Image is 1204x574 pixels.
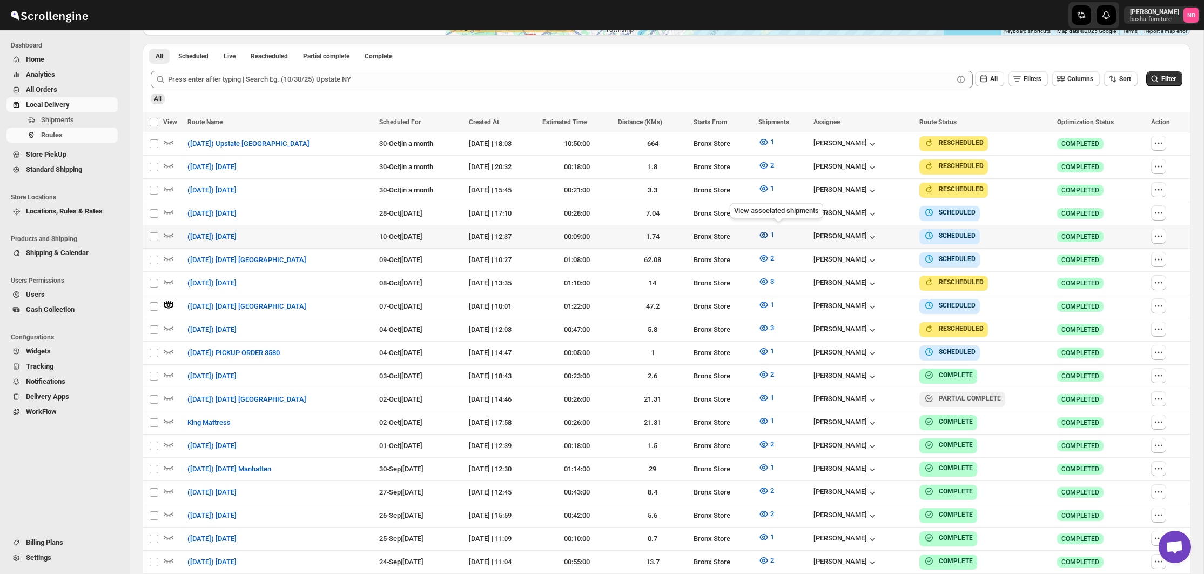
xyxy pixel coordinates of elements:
[694,208,751,219] div: Bronx Store
[990,75,998,83] span: All
[1061,279,1099,288] span: COMPLETED
[924,323,984,334] button: RESCHEDULED
[939,441,973,449] b: COMPLETE
[752,482,781,499] button: 2
[694,348,751,358] div: Bronx Store
[181,205,243,222] button: ([DATE]) [DATE]
[379,325,422,333] span: 04-Oct | [DATE]
[542,394,611,405] div: 00:26:00
[618,324,687,335] div: 5.8
[813,464,878,475] div: [PERSON_NAME]
[924,416,973,427] button: COMPLETE
[618,138,687,149] div: 664
[181,414,237,431] button: King Mattress
[26,347,51,355] span: Widgets
[694,162,751,172] div: Bronx Store
[1061,232,1099,241] span: COMPLETED
[187,464,271,475] span: ([DATE]) [DATE] Manhatten
[181,298,313,315] button: ([DATE]) [DATE] [GEOGRAPHIC_DATA]
[752,389,781,406] button: 1
[813,185,878,196] div: [PERSON_NAME]
[813,255,878,266] div: [PERSON_NAME]
[379,209,422,217] span: 28-Oct | [DATE]
[770,486,774,495] span: 2
[752,552,781,569] button: 2
[813,534,878,545] button: [PERSON_NAME]
[187,118,223,126] span: Route Name
[813,325,878,336] button: [PERSON_NAME]
[251,52,288,61] span: Rescheduled
[770,393,774,402] span: 1
[770,440,774,448] span: 2
[6,344,118,359] button: Widgets
[6,287,118,302] button: Users
[939,395,1001,402] b: PARTIAL COMPLETE
[770,533,774,541] span: 1
[469,162,536,172] div: [DATE] | 20:32
[26,101,70,109] span: Local Delivery
[26,290,45,298] span: Users
[469,301,536,312] div: [DATE] | 10:01
[813,418,878,429] button: [PERSON_NAME]
[770,254,774,262] span: 2
[469,324,536,335] div: [DATE] | 12:03
[939,209,976,216] b: SCHEDULED
[813,488,878,498] button: [PERSON_NAME]
[1061,325,1099,334] span: COMPLETED
[752,296,781,313] button: 1
[26,85,57,94] span: All Orders
[752,273,781,290] button: 3
[542,138,611,149] div: 10:50:00
[187,324,237,335] span: ([DATE]) [DATE]
[618,231,687,242] div: 1.74
[41,116,74,124] span: Shipments
[181,437,243,455] button: ([DATE]) [DATE]
[939,418,973,425] b: COMPLETE
[694,255,751,265] div: Bronx Store
[924,346,976,357] button: SCHEDULED
[26,538,63,546] span: Billing Plans
[26,150,66,158] span: Store PickUp
[770,161,774,169] span: 2
[752,319,781,337] button: 3
[6,67,118,82] button: Analytics
[379,139,433,148] span: 30-Oct | in a month
[542,255,611,265] div: 01:08:00
[770,463,774,471] span: 1
[813,395,878,405] button: [PERSON_NAME]
[11,235,122,243] span: Products and Shipping
[752,343,781,360] button: 1
[770,277,774,285] span: 3
[1119,75,1131,83] span: Sort
[618,301,687,312] div: 47.2
[1146,71,1182,86] button: Filter
[469,255,536,265] div: [DATE] | 10:27
[187,208,237,219] span: ([DATE]) [DATE]
[813,557,878,568] button: [PERSON_NAME]
[6,204,118,219] button: Locations, Rules & Rates
[187,510,237,521] span: ([DATE]) [DATE]
[181,553,243,571] button: ([DATE]) [DATE]
[770,510,774,518] span: 2
[6,128,118,143] button: Routes
[187,417,231,428] span: King Mattress
[187,348,280,358] span: ([DATE]) PICKUP ORDER 3580
[813,162,878,173] div: [PERSON_NAME]
[813,139,878,150] div: [PERSON_NAME]
[752,157,781,174] button: 2
[469,185,536,196] div: [DATE] | 15:45
[168,71,953,88] input: Press enter after typing | Search Eg. (10/30/25) Upstate NY
[26,392,69,401] span: Delivery Apps
[1159,531,1191,563] div: Open chat
[924,486,973,497] button: COMPLETE
[939,185,984,193] b: RESCHEDULED
[924,532,973,543] button: COMPLETE
[187,533,237,544] span: ([DATE]) [DATE]
[181,484,243,501] button: ([DATE]) [DATE]
[187,487,237,498] span: ([DATE]) [DATE]
[939,325,984,332] b: RESCHEDULED
[752,436,781,453] button: 2
[694,231,751,242] div: Bronx Store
